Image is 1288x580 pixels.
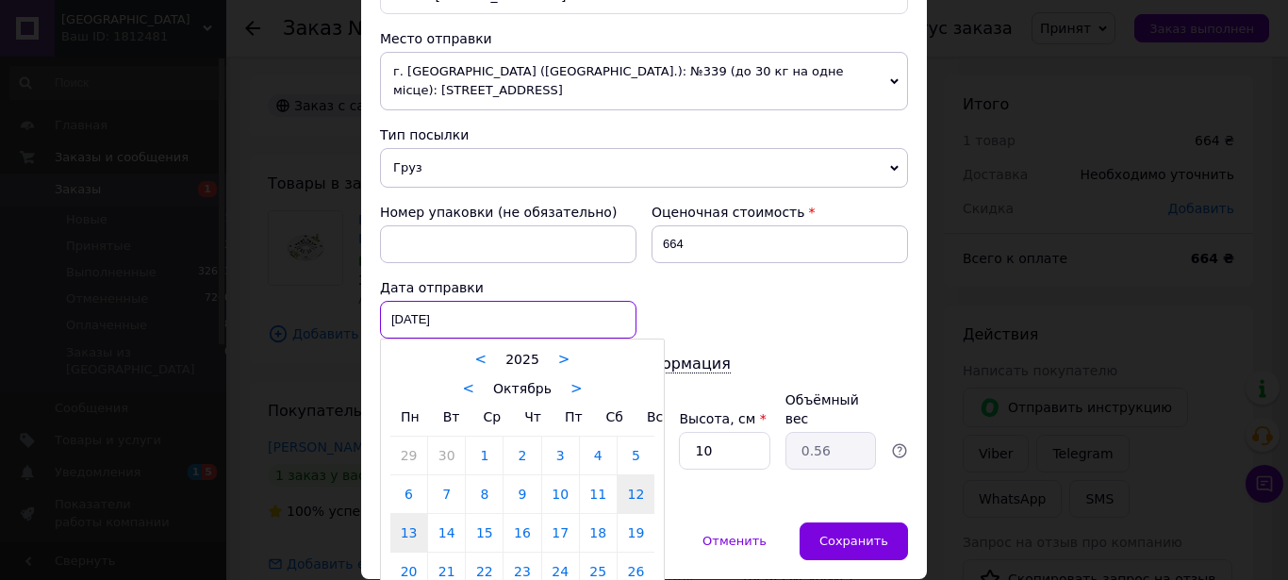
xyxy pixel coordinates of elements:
[647,409,663,424] span: Вс
[819,534,888,548] span: Сохранить
[580,437,617,474] a: 4
[618,437,654,474] a: 5
[570,380,583,397] a: >
[504,475,540,513] a: 9
[542,437,579,474] a: 3
[542,514,579,552] a: 17
[390,437,427,474] a: 29
[618,514,654,552] a: 19
[428,514,465,552] a: 14
[504,437,540,474] a: 2
[565,409,583,424] span: Пт
[606,409,623,424] span: Сб
[466,514,503,552] a: 15
[390,514,427,552] a: 13
[428,437,465,474] a: 30
[428,475,465,513] a: 7
[401,409,420,424] span: Пн
[618,475,654,513] a: 12
[475,351,487,368] a: <
[702,534,767,548] span: Отменить
[493,381,552,396] span: Октябрь
[483,409,501,424] span: Ср
[504,514,540,552] a: 16
[443,409,460,424] span: Вт
[466,475,503,513] a: 8
[580,475,617,513] a: 11
[505,352,539,367] span: 2025
[463,380,475,397] a: <
[580,514,617,552] a: 18
[542,475,579,513] a: 10
[390,475,427,513] a: 6
[558,351,570,368] a: >
[466,437,503,474] a: 1
[524,409,541,424] span: Чт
